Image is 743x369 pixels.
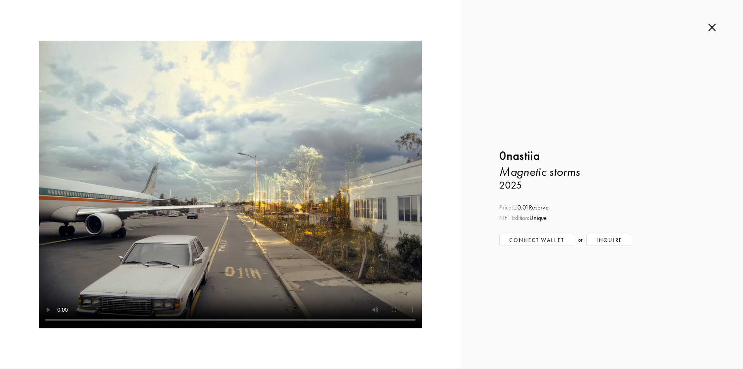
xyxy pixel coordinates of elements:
b: 0nastiia [499,148,540,163]
div: Unique [499,214,704,222]
span: Ξ [513,204,517,211]
div: 0.01 Reserve [499,203,704,212]
h3: 2025 [499,179,704,192]
button: Inquire [586,234,632,246]
i: Magnetic storms [499,164,580,179]
button: Connect Wallet [499,234,574,246]
span: NFT Edition: [499,214,529,221]
span: or [578,236,582,244]
img: cross.b43b024a.svg [708,23,716,32]
span: Price: [499,204,513,211]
